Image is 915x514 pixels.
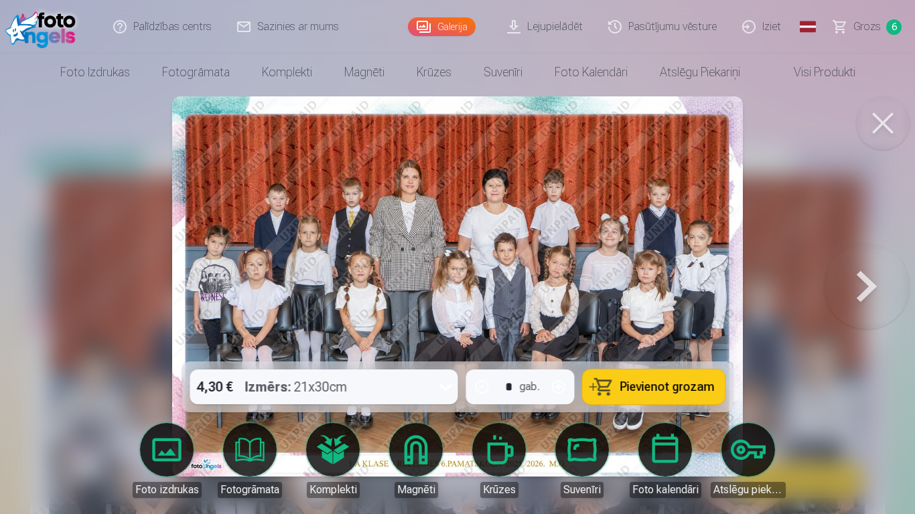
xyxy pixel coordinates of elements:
[295,423,370,498] a: Komplekti
[644,54,756,91] a: Atslēgu piekariņi
[246,54,328,91] a: Komplekti
[886,19,902,35] span: 6
[218,482,282,498] div: Fotogrāmata
[44,54,146,91] a: Foto izdrukas
[5,5,82,48] img: /fa1
[468,54,539,91] a: Suvenīri
[190,369,240,404] div: 4,30 €
[480,482,518,498] div: Krūzes
[620,381,715,393] span: Pievienot grozam
[561,482,604,498] div: Suvenīri
[408,17,476,36] a: Galerija
[711,482,786,498] div: Atslēgu piekariņi
[307,482,360,498] div: Komplekti
[583,369,725,404] button: Pievienot grozam
[462,423,537,498] a: Krūzes
[212,423,287,498] a: Fotogrāmata
[756,54,871,91] a: Visi produkti
[245,369,348,404] div: 21x30cm
[328,54,401,91] a: Magnēti
[378,423,453,498] a: Magnēti
[133,482,202,498] div: Foto izdrukas
[545,423,620,498] a: Suvenīri
[853,19,881,35] span: Grozs
[245,377,291,396] strong: Izmērs :
[628,423,703,498] a: Foto kalendāri
[401,54,468,91] a: Krūzes
[539,54,644,91] a: Foto kalendāri
[129,423,204,498] a: Foto izdrukas
[711,423,786,498] a: Atslēgu piekariņi
[520,379,540,395] div: gab.
[395,482,438,498] div: Magnēti
[630,482,701,498] div: Foto kalendāri
[146,54,246,91] a: Fotogrāmata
